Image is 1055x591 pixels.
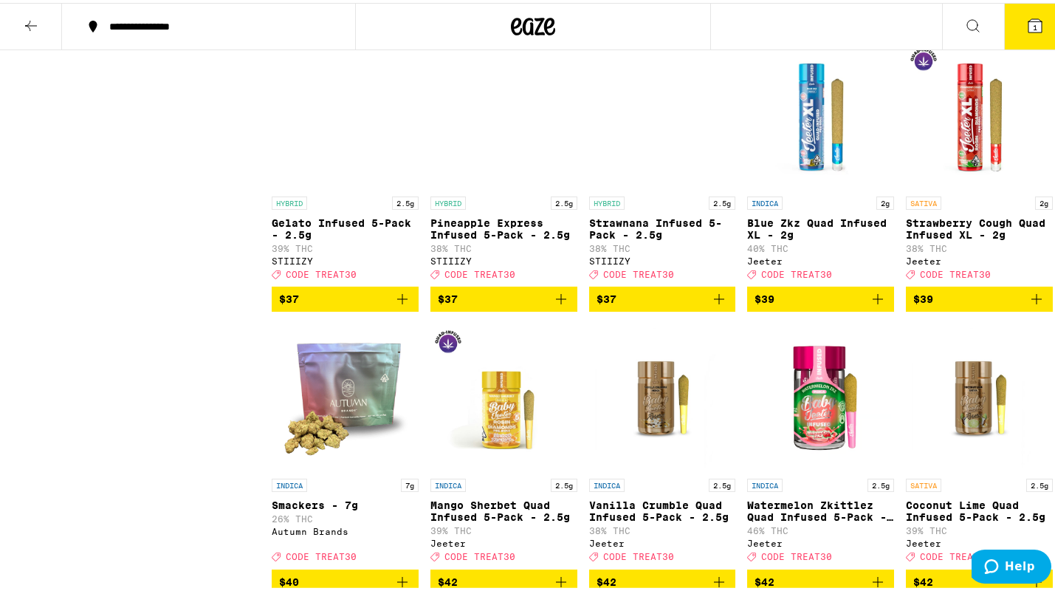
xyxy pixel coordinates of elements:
[867,476,894,489] p: 2.5g
[920,267,991,276] span: CODE TREAT30
[906,523,1053,533] p: 39% THC
[444,550,515,559] span: CODE TREAT30
[761,550,832,559] span: CODE TREAT30
[747,253,894,263] div: Jeeter
[906,194,941,207] p: SATIVA
[272,241,419,250] p: 39% THC
[430,523,577,533] p: 39% THC
[589,321,736,566] a: Open page for Vanilla Crumble Quad Infused 5-Pack - 2.5g from Jeeter
[589,241,736,250] p: 38% THC
[272,496,419,508] p: Smackers - 7g
[747,321,894,566] a: Open page for Watermelon Zkittlez Quad Infused 5-Pack - 2.5g from Jeeter
[597,573,616,585] span: $42
[589,214,736,238] p: Strawnana Infused 5-Pack - 2.5g
[747,214,894,238] p: Blue Zkz Quad Infused XL - 2g
[272,214,419,238] p: Gelato Infused 5-Pack - 2.5g
[589,38,736,186] img: STIIIZY - Strawnana Infused 5-Pack - 2.5g
[272,476,307,489] p: INDICA
[272,194,307,207] p: HYBRID
[430,321,577,566] a: Open page for Mango Sherbet Quad Infused 5-Pack - 2.5g from Jeeter
[430,476,466,489] p: INDICA
[761,267,832,276] span: CODE TREAT30
[906,253,1053,263] div: Jeeter
[272,321,419,566] a: Open page for Smackers - 7g from Autumn Brands
[551,194,577,207] p: 2.5g
[589,253,736,263] div: STIIIZY
[430,241,577,250] p: 38% THC
[286,550,357,559] span: CODE TREAT30
[286,267,357,276] span: CODE TREAT30
[438,573,458,585] span: $42
[589,496,736,520] p: Vanilla Crumble Quad Infused 5-Pack - 2.5g
[906,321,1053,468] img: Jeeter - Coconut Lime Quad Infused 5-Pack - 2.5g
[906,496,1053,520] p: Coconut Lime Quad Infused 5-Pack - 2.5g
[709,194,735,207] p: 2.5g
[589,321,736,468] img: Jeeter - Vanilla Crumble Quad Infused 5-Pack - 2.5g
[1035,194,1053,207] p: 2g
[589,284,736,309] button: Add to bag
[920,550,991,559] span: CODE TREAT30
[747,38,894,186] img: Jeeter - Blue Zkz Quad Infused XL - 2g
[430,38,577,284] a: Open page for Pineapple Express Infused 5-Pack - 2.5g from STIIIZY
[709,476,735,489] p: 2.5g
[272,38,419,284] a: Open page for Gelato Infused 5-Pack - 2.5g from STIIIZY
[747,321,894,468] img: Jeeter - Watermelon Zkittlez Quad Infused 5-Pack - 2.5g
[272,321,419,468] img: Autumn Brands - Smackers - 7g
[972,547,1051,584] iframe: Opens a widget where you can find more information
[589,523,736,533] p: 38% THC
[747,496,894,520] p: Watermelon Zkittlez Quad Infused 5-Pack - 2.5g
[272,253,419,263] div: STIIIZY
[603,550,674,559] span: CODE TREAT30
[430,194,466,207] p: HYBRID
[272,38,419,186] img: STIIIZY - Gelato Infused 5-Pack - 2.5g
[747,194,783,207] p: INDICA
[906,214,1053,238] p: Strawberry Cough Quad Infused XL - 2g
[913,290,933,302] span: $39
[906,321,1053,566] a: Open page for Coconut Lime Quad Infused 5-Pack - 2.5g from Jeeter
[589,38,736,284] a: Open page for Strawnana Infused 5-Pack - 2.5g from STIIIZY
[597,290,616,302] span: $37
[747,476,783,489] p: INDICA
[1033,20,1037,29] span: 1
[430,536,577,545] div: Jeeter
[1026,476,1053,489] p: 2.5g
[430,38,577,186] img: STIIIZY - Pineapple Express Infused 5-Pack - 2.5g
[747,523,894,533] p: 46% THC
[913,573,933,585] span: $42
[401,476,419,489] p: 7g
[392,194,419,207] p: 2.5g
[589,476,625,489] p: INDICA
[747,536,894,545] div: Jeeter
[279,573,299,585] span: $40
[430,253,577,263] div: STIIIZY
[444,267,515,276] span: CODE TREAT30
[272,524,419,533] div: Autumn Brands
[906,476,941,489] p: SATIVA
[551,476,577,489] p: 2.5g
[438,290,458,302] span: $37
[430,284,577,309] button: Add to bag
[279,290,299,302] span: $37
[430,321,577,468] img: Jeeter - Mango Sherbet Quad Infused 5-Pack - 2.5g
[755,290,774,302] span: $39
[876,194,894,207] p: 2g
[589,194,625,207] p: HYBRID
[747,241,894,250] p: 40% THC
[906,38,1053,186] img: Jeeter - Strawberry Cough Quad Infused XL - 2g
[747,38,894,284] a: Open page for Blue Zkz Quad Infused XL - 2g from Jeeter
[906,241,1053,250] p: 38% THC
[906,536,1053,545] div: Jeeter
[755,573,774,585] span: $42
[603,267,674,276] span: CODE TREAT30
[906,38,1053,284] a: Open page for Strawberry Cough Quad Infused XL - 2g from Jeeter
[272,284,419,309] button: Add to bag
[747,284,894,309] button: Add to bag
[430,496,577,520] p: Mango Sherbet Quad Infused 5-Pack - 2.5g
[430,214,577,238] p: Pineapple Express Infused 5-Pack - 2.5g
[272,511,419,521] p: 26% THC
[906,284,1053,309] button: Add to bag
[589,536,736,545] div: Jeeter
